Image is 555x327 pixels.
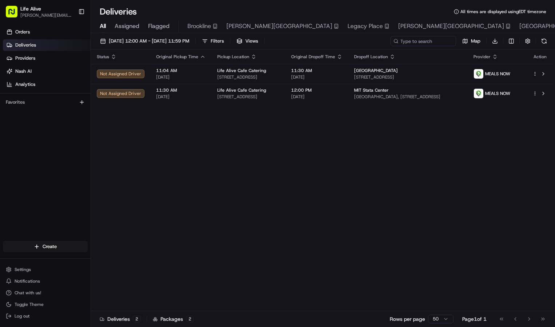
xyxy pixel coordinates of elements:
[59,103,120,116] a: 💻API Documentation
[354,87,389,93] span: MIT Stata Center
[291,68,342,73] span: 11:30 AM
[3,241,88,252] button: Create
[3,311,88,321] button: Log out
[109,38,189,44] span: [DATE] 12:00 AM - [DATE] 11:59 PM
[4,103,59,116] a: 📗Knowledge Base
[20,12,72,18] button: [PERSON_NAME][EMAIL_ADDRESS][DOMAIN_NAME]
[43,243,57,250] span: Create
[7,29,132,41] p: Welcome 👋
[7,106,13,112] div: 📗
[217,68,266,73] span: Life Alive Cafe Catering
[3,264,88,275] button: Settings
[217,87,266,93] span: Life Alive Cafe Catering
[217,74,280,80] span: [STREET_ADDRESS]
[156,54,198,60] span: Original Pickup Time
[186,316,194,322] div: 2
[124,72,132,80] button: Start new chat
[3,288,88,298] button: Chat with us!
[474,69,483,79] img: melas_now_logo.png
[485,91,510,96] span: MEALS NOW
[291,54,335,60] span: Original Dropoff Time
[15,81,35,88] span: Analytics
[156,68,206,73] span: 11:04 AM
[3,96,88,108] div: Favorites
[97,54,109,60] span: Status
[187,22,211,31] span: Brookline
[217,54,249,60] span: Pickup Location
[199,36,227,46] button: Filters
[354,68,398,73] span: [GEOGRAPHIC_DATA]
[233,36,261,46] button: Views
[390,315,425,323] p: Rows per page
[539,36,549,46] button: Refresh
[69,105,117,113] span: API Documentation
[15,55,35,61] span: Providers
[97,36,193,46] button: [DATE] 12:00 AM - [DATE] 11:59 PM
[3,26,91,38] a: Orders
[473,54,491,60] span: Provider
[33,69,119,77] div: Start new chat
[291,87,342,93] span: 12:00 PM
[3,299,88,310] button: Toggle Theme
[15,290,41,296] span: Chat with us!
[15,302,44,307] span: Toggle Theme
[291,94,342,100] span: [DATE]
[7,69,20,83] img: 1736555255976-a54dd68f-1ca7-489b-9aae-adbdc363a1c4
[156,87,206,93] span: 11:30 AM
[3,52,91,64] a: Providers
[459,36,484,46] button: Map
[348,22,383,31] span: Legacy Place
[474,89,483,98] img: melas_now_logo.png
[354,54,388,60] span: Dropoff Location
[226,22,332,31] span: [PERSON_NAME][GEOGRAPHIC_DATA]
[156,94,206,100] span: [DATE]
[532,54,548,60] div: Action
[7,7,22,22] img: Nash
[15,68,32,75] span: Nash AI
[391,36,456,46] input: Type to search
[15,267,31,272] span: Settings
[3,79,91,90] a: Analytics
[3,276,88,286] button: Notifications
[115,22,139,31] span: Assigned
[354,74,462,80] span: [STREET_ADDRESS]
[291,74,342,80] span: [DATE]
[245,38,258,44] span: Views
[217,94,280,100] span: [STREET_ADDRESS]
[3,39,91,51] a: Deliveries
[15,29,30,35] span: Orders
[471,38,480,44] span: Map
[398,22,504,31] span: [PERSON_NAME][GEOGRAPHIC_DATA]
[462,315,487,323] div: Page 1 of 1
[3,3,75,20] button: Life Alive[PERSON_NAME][EMAIL_ADDRESS][DOMAIN_NAME]
[211,38,224,44] span: Filters
[460,9,546,15] span: All times are displayed using EDT timezone
[33,77,100,83] div: We're available if you need us!
[100,315,141,323] div: Deliveries
[15,105,56,113] span: Knowledge Base
[15,42,36,48] span: Deliveries
[354,94,462,100] span: [GEOGRAPHIC_DATA], [STREET_ADDRESS]
[100,6,137,17] h1: Deliveries
[62,106,67,112] div: 💻
[485,71,510,77] span: MEALS NOW
[15,278,40,284] span: Notifications
[15,69,28,83] img: 1727276513143-84d647e1-66c0-4f92-a045-3c9f9f5dfd92
[3,65,91,77] a: Nash AI
[20,5,41,12] button: Life Alive
[148,22,170,31] span: Flagged
[15,313,29,319] span: Log out
[153,315,194,323] div: Packages
[19,47,120,55] input: Clear
[133,316,141,322] div: 2
[51,123,88,129] a: Powered byPylon
[72,123,88,129] span: Pylon
[156,74,206,80] span: [DATE]
[100,22,106,31] span: All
